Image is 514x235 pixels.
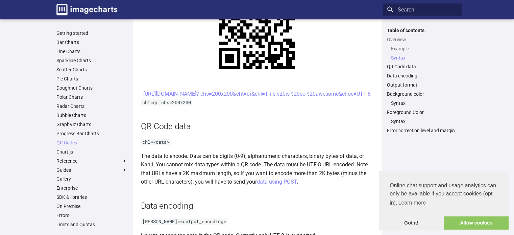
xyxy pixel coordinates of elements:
[141,152,373,186] p: The data to encode. Data can be digits (0-9), alphanumeric characters, binary bytes of data, or K...
[56,140,127,146] a: QR Codes
[387,73,458,79] a: Data encoding
[56,121,127,127] a: GraphViz Charts
[56,103,127,109] a: Radar Charts
[390,182,498,208] span: Online chat support and usage analytics can only be available if you accept cookies (opt-in).
[383,27,462,134] nav: Table of contents
[397,198,427,208] a: learn more about cookies
[444,216,509,230] a: allow cookies
[141,200,373,212] h2: Data encoding
[56,48,127,54] a: Line Charts
[391,55,458,61] a: Syntax
[387,118,458,124] nav: Foreground Color
[56,158,127,164] label: Reference
[387,64,458,70] a: QR Code data
[56,67,127,73] a: Scatter Charts
[257,179,297,185] a: data using POST
[56,221,127,228] a: Limits and Quotas
[56,131,127,137] a: Progress Bar Charts
[387,127,458,134] a: Error correction level and margin
[56,4,117,15] img: logo
[143,91,371,97] a: [URL][DOMAIN_NAME]? chs=200x200&cht=qr&chl=This%20is%20so%20awesome&choe=UTF-8
[387,82,458,88] a: Output format
[387,46,458,61] nav: Overview
[56,39,127,45] a: Bar Charts
[391,100,458,106] a: Syntax
[141,99,192,105] code: cht=qr chs=200x200
[56,85,127,91] a: Doughnut Charts
[391,46,458,52] a: Example
[56,76,127,82] a: Pie Charts
[56,176,127,182] a: Gallery
[379,171,509,230] div: cookieconsent
[56,30,127,36] a: Getting started
[56,212,127,218] a: Errors
[54,1,120,18] a: Image-Charts documentation
[56,94,127,100] a: Polar Charts
[141,218,227,225] code: [PERSON_NAME]=<output_encoding>
[391,118,458,124] a: Syntax
[56,57,127,64] a: Sparkline Charts
[387,37,458,43] a: Overview
[56,167,127,173] label: Guides
[387,100,458,106] nav: Background color
[383,3,462,16] input: Search
[56,112,127,118] a: Bubble Charts
[56,203,127,209] a: On Premise
[56,149,127,155] a: Chart.js
[383,27,462,33] label: Table of contents
[56,194,127,200] a: SDK & libraries
[379,216,444,230] a: dismiss cookie message
[56,185,127,191] a: Enterprise
[141,139,171,145] code: chl=<data>
[387,91,458,97] a: Background color
[387,109,458,115] a: Foreground Color
[141,120,373,132] h2: QR Code data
